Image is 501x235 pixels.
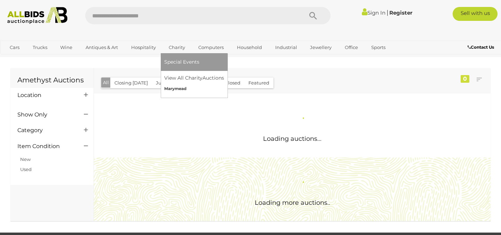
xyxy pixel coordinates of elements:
a: Trucks [28,42,52,53]
a: Industrial [271,42,302,53]
a: Contact Us [468,43,496,51]
h1: Amethyst Auctions [17,76,87,84]
a: Jewellery [305,42,336,53]
a: [GEOGRAPHIC_DATA] [5,53,64,65]
a: Office [340,42,363,53]
h4: Category [17,127,73,133]
a: Computers [194,42,228,53]
span: Loading more auctions.. [255,199,330,206]
a: Cars [5,42,24,53]
a: Antiques & Art [81,42,122,53]
a: Used [20,167,32,172]
span: Loading auctions... [263,135,321,143]
a: Wine [56,42,77,53]
button: Search [296,7,331,24]
a: Household [232,42,267,53]
h4: Show Only [17,112,73,118]
a: New [20,156,31,162]
span: | [387,9,388,16]
button: All [101,78,111,88]
h4: Item Condition [17,143,73,149]
a: Sports [367,42,390,53]
button: Closing [DATE] [110,78,152,88]
a: Hospitality [127,42,160,53]
a: Sign In [362,9,385,16]
a: Charity [164,42,190,53]
button: Featured [244,78,273,88]
div: 0 [461,75,469,83]
img: Allbids.com.au [4,7,71,24]
h4: Location [17,92,73,98]
a: Sell with us [453,7,498,21]
a: Register [389,9,412,16]
button: Closed [221,78,245,88]
b: Contact Us [468,44,494,50]
button: Just Listed [152,78,184,88]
